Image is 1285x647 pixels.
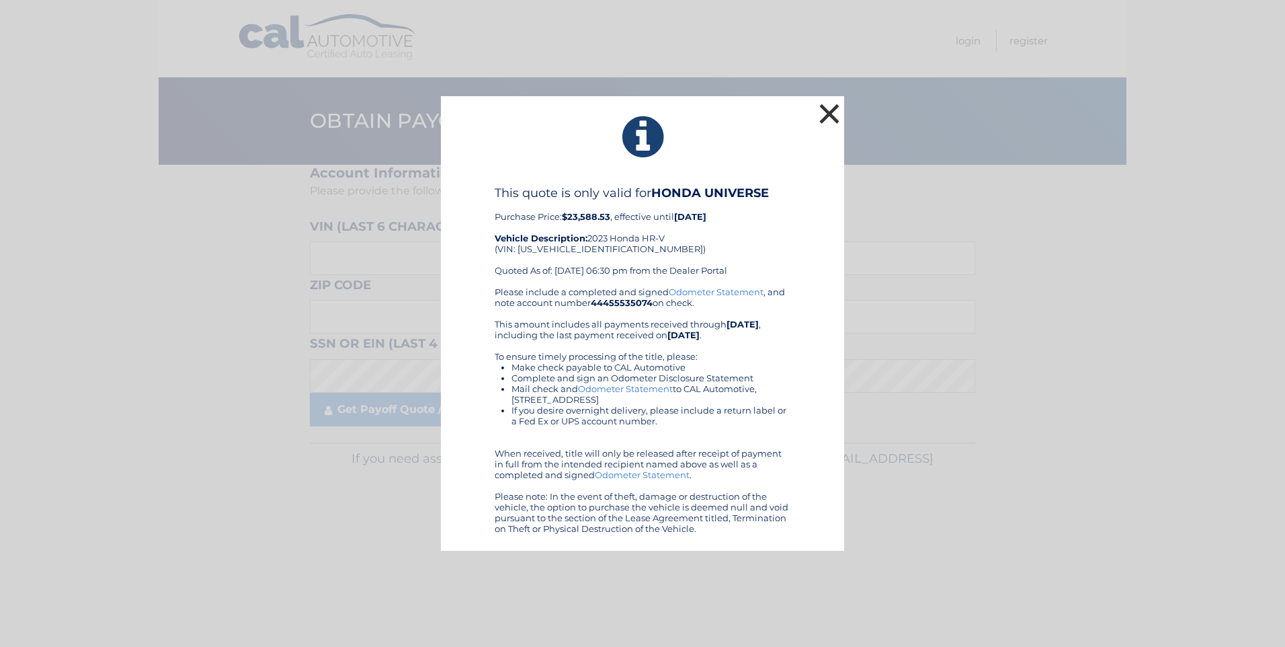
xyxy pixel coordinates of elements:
b: $23,588.53 [562,211,610,222]
li: If you desire overnight delivery, please include a return label or a Fed Ex or UPS account number. [511,405,790,426]
h4: This quote is only valid for [495,186,790,200]
button: × [816,100,843,127]
div: Purchase Price: , effective until 2023 Honda HR-V (VIN: [US_VEHICLE_IDENTIFICATION_NUMBER]) Quote... [495,186,790,287]
a: Odometer Statement [669,287,763,297]
b: [DATE] [674,211,706,222]
a: Odometer Statement [595,469,690,480]
li: Complete and sign an Odometer Disclosure Statement [511,373,790,383]
strong: Vehicle Description: [495,233,587,243]
a: Odometer Statement [578,383,673,394]
b: [DATE] [727,319,759,330]
li: Make check payable to CAL Automotive [511,362,790,373]
b: 44455535074 [591,297,653,308]
li: Mail check and to CAL Automotive, [STREET_ADDRESS] [511,383,790,405]
b: [DATE] [667,330,700,340]
b: HONDA UNIVERSE [651,186,769,200]
div: Please include a completed and signed , and note account number on check. This amount includes al... [495,287,790,534]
